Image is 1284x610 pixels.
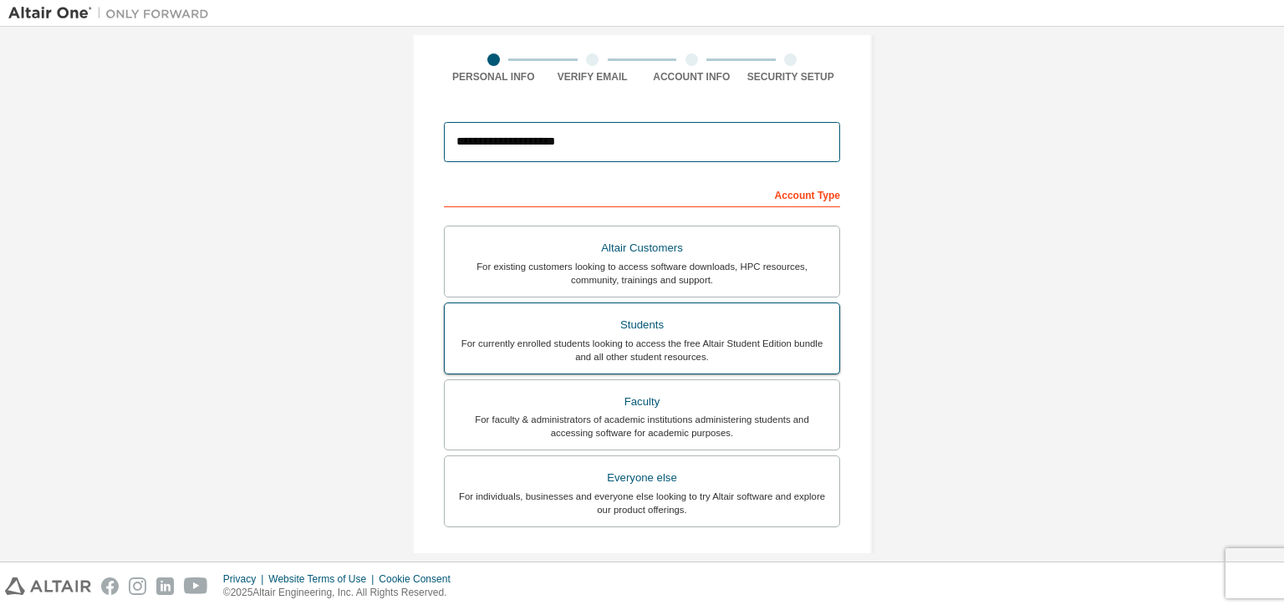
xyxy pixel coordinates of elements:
img: facebook.svg [101,577,119,595]
div: For individuals, businesses and everyone else looking to try Altair software and explore our prod... [455,490,829,516]
div: Verify Email [543,70,643,84]
div: Security Setup [741,70,841,84]
div: For existing customers looking to access software downloads, HPC resources, community, trainings ... [455,260,829,287]
div: Personal Info [444,70,543,84]
div: Website Terms of Use [268,572,379,586]
p: © 2025 Altair Engineering, Inc. All Rights Reserved. [223,586,461,600]
div: Privacy [223,572,268,586]
div: Your Profile [444,552,840,579]
div: Account Type [444,180,840,207]
img: altair_logo.svg [5,577,91,595]
div: For currently enrolled students looking to access the free Altair Student Edition bundle and all ... [455,337,829,363]
div: Students [455,313,829,337]
img: Altair One [8,5,217,22]
img: linkedin.svg [156,577,174,595]
div: Everyone else [455,466,829,490]
div: For faculty & administrators of academic institutions administering students and accessing softwa... [455,413,829,440]
div: Altair Customers [455,236,829,260]
div: Cookie Consent [379,572,460,586]
div: Account Info [642,70,741,84]
div: Faculty [455,390,829,414]
img: instagram.svg [129,577,146,595]
img: youtube.svg [184,577,208,595]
